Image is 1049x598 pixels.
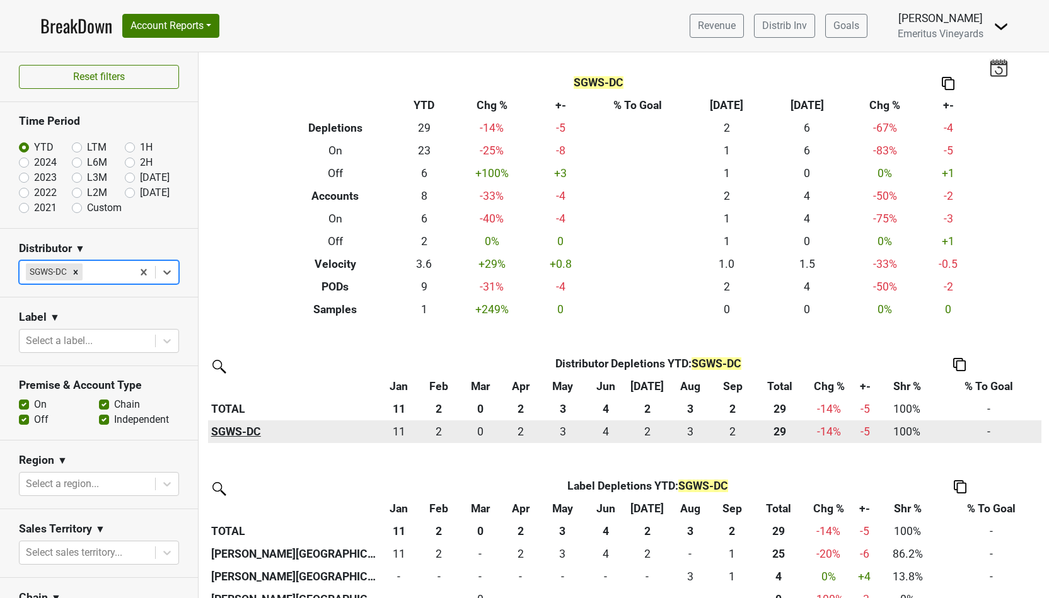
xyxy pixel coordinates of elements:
label: LTM [87,140,107,155]
td: 0 [767,230,848,253]
td: 0 [459,543,502,565]
label: 1H [140,140,153,155]
td: 3 [540,420,586,443]
td: 0 [767,162,848,185]
td: 0 [532,230,589,253]
th: 29 [753,398,806,420]
th: Label Depletions YTD : [419,474,877,497]
th: 25.000 [753,543,805,565]
th: Total: activate to sort column ascending [753,375,806,398]
div: 2 [422,546,456,562]
td: 0 [419,565,458,588]
td: -4 [532,207,589,230]
td: - [939,565,1044,588]
th: 4 [586,398,626,420]
span: -14% [817,403,841,415]
label: YTD [34,140,54,155]
th: +-: activate to sort column ascending [853,375,878,398]
h3: Sales Territory [19,522,92,536]
td: 2 [626,543,669,565]
th: Apr: activate to sort column ascending [501,375,540,398]
td: -2 [923,185,974,207]
label: [DATE] [140,185,170,200]
th: 2 [419,520,458,543]
div: - [588,568,623,585]
div: 3 [672,568,709,585]
th: Depletions [274,117,397,139]
td: 1 [687,162,767,185]
td: 1 [687,207,767,230]
div: 1 [714,568,750,585]
td: 1 [687,139,767,162]
td: -83 % [847,139,923,162]
td: 0 [669,543,712,565]
span: ▼ [57,453,67,468]
td: 0 [501,565,540,588]
div: 2 [715,423,750,440]
th: 3 [540,520,585,543]
a: Distrib Inv [754,14,815,38]
td: 4 [767,207,848,230]
td: -4 [532,275,589,298]
th: Aug: activate to sort column ascending [669,497,712,520]
div: - [462,568,499,585]
div: [PERSON_NAME] [898,10,983,26]
td: 4 [586,420,626,443]
td: 86.2% [877,543,939,565]
td: 0 [532,298,589,321]
th: % To Goal: activate to sort column ascending [936,375,1041,398]
div: 25 [756,546,802,562]
td: 2 [501,420,540,443]
div: - [629,568,666,585]
th: % To Goal: activate to sort column ascending [939,497,1044,520]
td: -50 % [847,275,923,298]
td: 2 [626,420,669,443]
th: Jun: activate to sort column ascending [585,497,625,520]
span: ▼ [95,522,105,537]
label: Chain [114,397,140,412]
label: 2023 [34,170,57,185]
div: -6 [855,546,874,562]
td: 0 [923,298,974,321]
th: Chg % [451,94,532,117]
th: 0 [459,398,502,420]
img: Copy to clipboard [954,480,966,493]
td: 1 [397,298,451,321]
td: 4 [585,543,625,565]
label: Custom [87,200,122,216]
img: last_updated_date [989,59,1008,76]
td: 1 [687,230,767,253]
td: 1.0 [687,253,767,275]
th: [DATE] [767,94,848,117]
td: 0 % [847,162,923,185]
th: Apr: activate to sort column ascending [501,497,540,520]
td: -5 [852,520,876,543]
td: -33 % [451,185,532,207]
th: Distributor Depletions YTD : [419,352,878,375]
td: 1.5 [767,253,848,275]
td: -25 % [451,139,532,162]
td: 0 [687,298,767,321]
td: - [939,520,1044,543]
div: - [422,568,456,585]
td: 29 [397,117,451,139]
td: -31 % [451,275,532,298]
td: 2 [687,117,767,139]
td: 0 % [805,565,852,588]
td: -5 [532,117,589,139]
th: % To Goal [589,94,687,117]
h3: Premise & Account Type [19,379,179,392]
td: 6 [397,162,451,185]
td: -4 [532,185,589,207]
td: - [939,543,1044,565]
td: 13.8% [877,565,939,588]
td: -8 [532,139,589,162]
td: 0 [540,565,585,588]
td: 6 [767,139,848,162]
td: -5 [923,139,974,162]
td: 0 % [847,298,923,321]
td: 4 [767,185,848,207]
th: 4 [585,520,625,543]
td: -75 % [847,207,923,230]
div: - [382,568,416,585]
